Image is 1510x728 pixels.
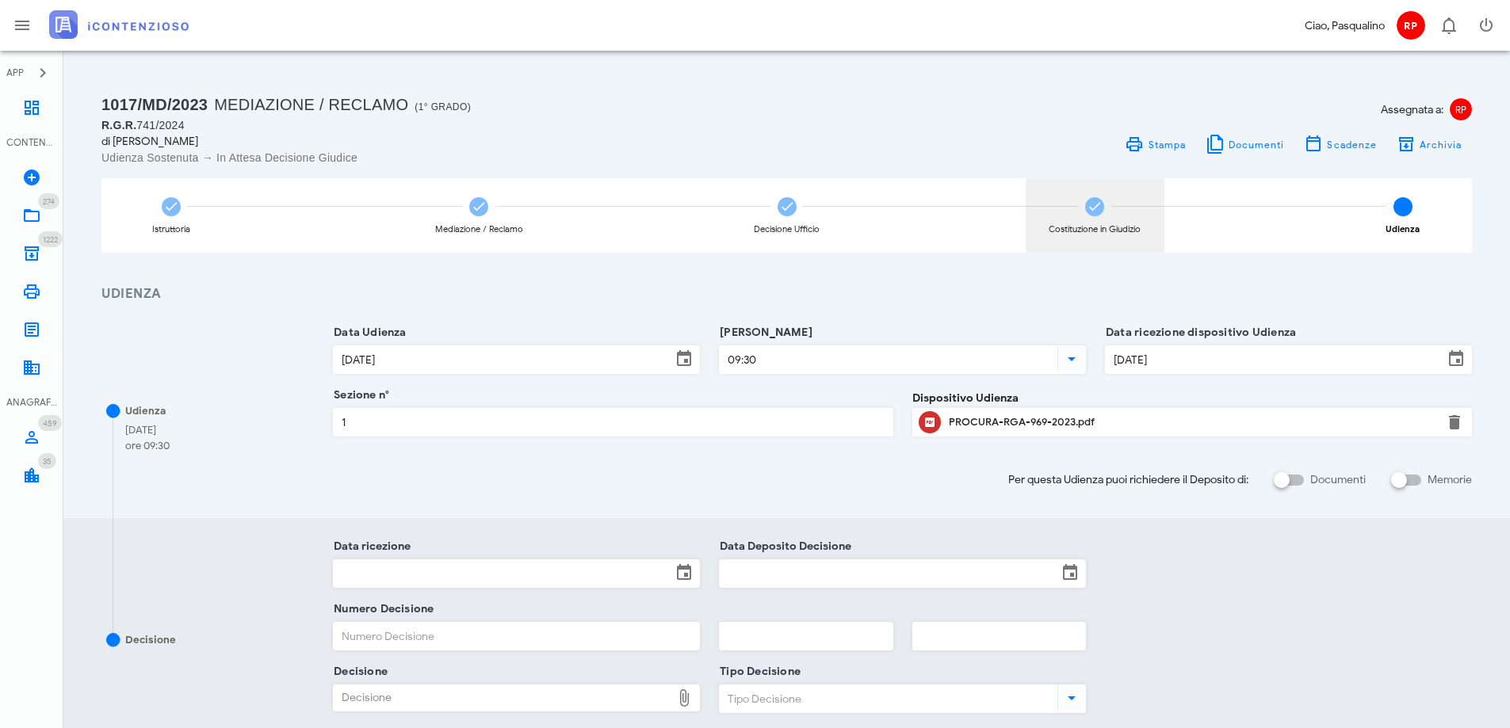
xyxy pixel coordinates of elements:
span: Distintivo [38,453,56,469]
div: Costituzione in Giudizio [1049,225,1141,234]
input: Sezione n° [334,409,892,436]
div: Ciao, Pasqualino [1305,17,1385,34]
input: Numero Decisione [334,623,699,650]
div: Udienza [1386,225,1420,234]
label: Tipo Decisione [715,664,801,680]
span: R.G.R. [101,119,136,131]
div: Udienza [125,403,166,419]
label: Memorie [1428,472,1472,488]
div: Decisione [334,685,671,711]
span: Archivia [1419,139,1462,151]
div: ANAGRAFICA [6,395,57,410]
button: Distintivo [1429,6,1467,44]
span: 274 [43,196,55,207]
input: Tipo Decisione [720,685,1054,712]
div: Decisione [125,632,176,648]
button: Clicca per aprire un'anteprima del file o scaricarlo [919,411,941,433]
span: Mediazione / Reclamo [214,96,408,113]
button: RP [1391,6,1429,44]
span: Per questa Udienza puoi richiedere il Deposito di: [1008,471,1248,488]
span: Scadenze [1326,139,1377,151]
span: RP [1450,98,1472,120]
a: Stampa [1115,133,1195,155]
div: di [PERSON_NAME] [101,133,778,150]
button: Scadenze [1294,133,1387,155]
button: Documenti [1195,133,1294,155]
span: Distintivo [38,231,63,247]
h3: Udienza [101,284,1472,304]
span: 5 [1393,197,1413,216]
span: 35 [43,456,52,467]
label: Sezione n° [329,387,389,403]
button: Archivia [1386,133,1472,155]
span: (1° Grado) [415,101,471,112]
label: Data Udienza [329,325,407,341]
label: Dispositivo Udienza [912,390,1019,406]
span: Stampa [1147,139,1186,151]
span: Distintivo [38,415,62,431]
img: logo-text-2x.png [49,10,189,39]
div: ore 09:30 [125,438,170,454]
div: Istruttoria [152,225,190,234]
span: RP [1397,11,1425,40]
label: [PERSON_NAME] [715,325,812,341]
div: Mediazione / Reclamo [435,225,523,234]
span: Distintivo [38,193,59,209]
label: Data ricezione dispositivo Udienza [1101,325,1296,341]
div: Udienza Sostenuta → In Attesa Decisione Giudice [101,150,778,166]
span: 1222 [43,234,58,245]
div: PROCURA-RGA-969-2023.pdf [949,416,1435,429]
div: Clicca per aprire un'anteprima del file o scaricarlo [949,410,1435,435]
div: 741/2024 [101,117,778,133]
input: Ora Udienza [720,346,1054,373]
label: Documenti [1310,472,1366,488]
button: Elimina [1445,413,1464,432]
span: 459 [43,418,57,429]
span: 1017/MD/2023 [101,96,208,113]
span: Documenti [1228,139,1285,151]
div: Decisione Ufficio [754,225,820,234]
div: [DATE] [125,422,170,438]
label: Decisione [329,664,388,680]
span: Assegnata a: [1381,101,1443,118]
div: CONTENZIOSO [6,135,57,150]
label: Numero Decisione [329,601,434,617]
